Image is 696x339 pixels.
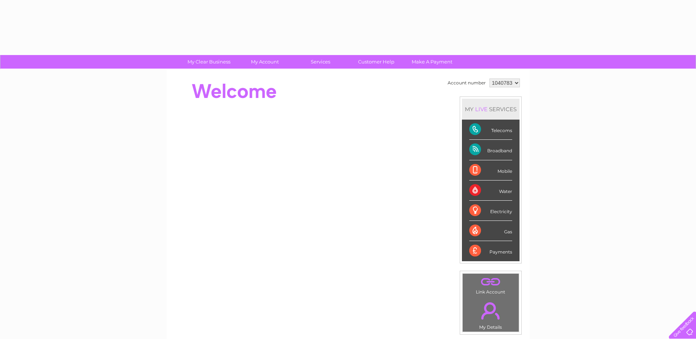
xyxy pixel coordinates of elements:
[464,298,517,324] a: .
[469,160,512,181] div: Mobile
[462,273,519,296] td: Link Account
[346,55,407,69] a: Customer Help
[234,55,295,69] a: My Account
[446,77,488,89] td: Account number
[179,55,239,69] a: My Clear Business
[469,221,512,241] div: Gas
[462,99,520,120] div: MY SERVICES
[402,55,462,69] a: Make A Payment
[290,55,351,69] a: Services
[469,140,512,160] div: Broadband
[462,296,519,332] td: My Details
[464,276,517,288] a: .
[469,120,512,140] div: Telecoms
[469,201,512,221] div: Electricity
[469,181,512,201] div: Water
[469,241,512,261] div: Payments
[474,106,489,113] div: LIVE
